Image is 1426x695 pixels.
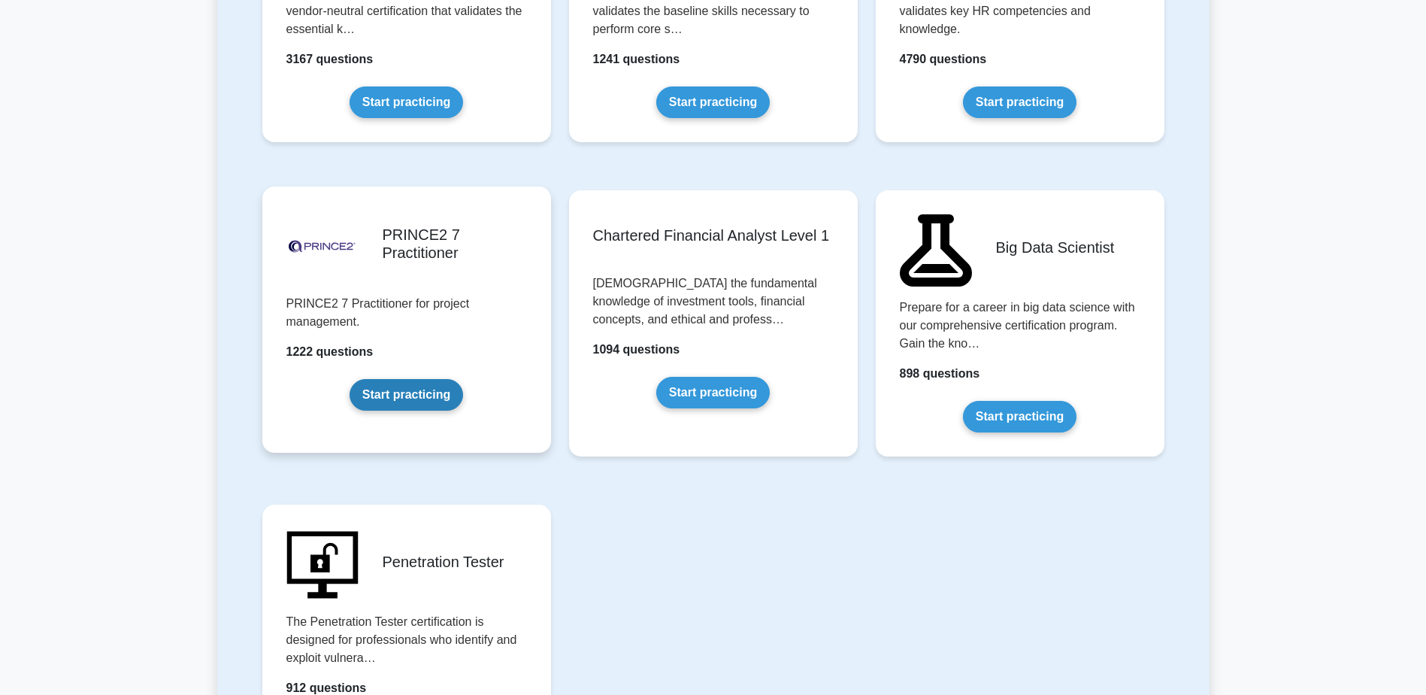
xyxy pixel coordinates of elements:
a: Start practicing [350,86,463,118]
a: Start practicing [963,401,1076,432]
a: Start practicing [963,86,1076,118]
a: Start practicing [656,377,770,408]
a: Start practicing [656,86,770,118]
a: Start practicing [350,379,463,411]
